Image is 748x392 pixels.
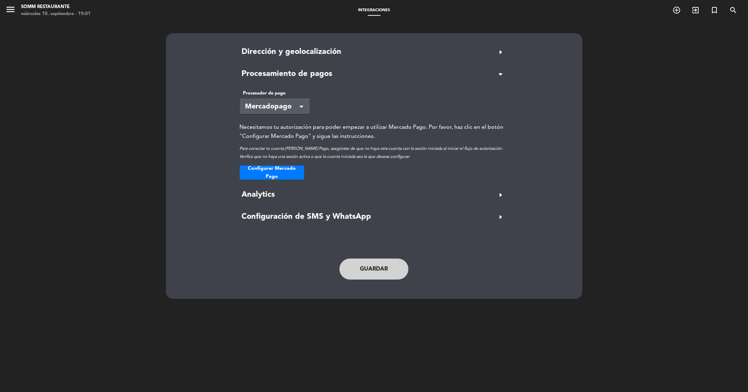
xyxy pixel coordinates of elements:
[729,6,737,14] i: search
[495,189,506,201] span: arrow_right
[240,210,509,224] button: Configuración de SMS y WhatsApparrow_right
[672,6,681,14] i: add_circle_outline
[240,123,509,141] div: Necesitamos tu autorización para poder empezar a utilizar Mercado Pago. Por favor, haz clic en el...
[5,4,16,17] button: menu
[242,68,333,80] span: Procesamiento de pagos
[240,45,509,59] button: Dirección y geolocalizaciónarrow_right
[240,147,503,159] i: Para conectar tu cuenta [PERSON_NAME] Pago, asegúrate de que no haya otra cuenta con la sesión in...
[242,46,342,58] span: Dirección y geolocalización
[21,10,91,17] div: miércoles 10. septiembre - 19:01
[242,211,371,223] span: Configuración de SMS y WhatsApp
[495,47,506,58] span: arrow_right
[240,68,509,81] button: Procesamiento de pagosarrow_drop_down
[240,166,305,180] button: Configurar Mercado Pago
[495,69,506,80] span: arrow_drop_down
[240,90,310,97] label: Procesador de pago
[691,6,700,14] i: exit_to_app
[21,3,91,10] div: SOMM Restaurante
[245,101,299,113] span: Mercadopago
[355,8,393,12] span: Integraciones
[495,211,506,223] span: arrow_right
[340,259,409,280] button: Guardar
[710,6,719,14] i: turned_in_not
[240,188,509,202] button: Analyticsarrow_right
[5,4,16,15] i: menu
